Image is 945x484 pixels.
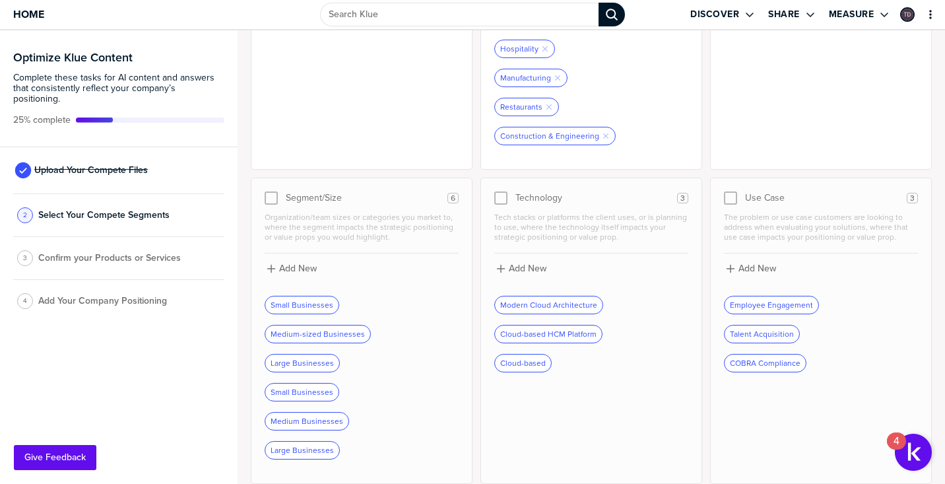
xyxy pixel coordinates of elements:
span: Upload Your Compete Files [34,165,148,176]
span: 3 [680,193,685,203]
span: Use Case [745,193,785,203]
span: Home [13,9,44,20]
span: Add Your Company Positioning [38,296,167,306]
div: Thomas Daglis [900,7,915,22]
button: Remove Tag [541,45,549,53]
button: Remove Tag [554,74,562,82]
a: Edit Profile [899,6,916,23]
span: Active [13,115,71,125]
label: Add New [738,263,776,275]
div: 4 [894,441,899,458]
label: Share [768,9,800,20]
span: 4 [23,296,27,306]
div: Search Klue [599,3,625,26]
label: Measure [829,9,874,20]
label: Add New [279,263,317,275]
button: Open Resource Center, 4 new notifications [895,434,932,471]
span: The problem or use case customers are looking to address when evaluating your solutions, where th... [724,213,918,242]
img: 62ddb19a58e89d0ca48d1e7b41a9574f-sml.png [901,9,913,20]
label: Add New [509,263,546,275]
span: 3 [23,253,27,263]
span: Segment/Size [286,193,342,203]
span: Confirm your Products or Services [38,253,181,263]
button: Remove Tag [602,132,610,140]
span: Select Your Compete Segments [38,210,170,221]
button: Remove Tag [545,103,553,111]
span: Complete these tasks for AI content and answers that consistently reflect your company’s position... [13,73,224,104]
span: 2 [23,210,27,220]
span: Tech stacks or platforms the client uses, or is planning to use, where the technology itself impa... [494,213,688,242]
span: 3 [910,193,915,203]
input: Search Klue [320,3,598,26]
button: Give Feedback [14,445,96,470]
h3: Optimize Klue Content [13,52,224,63]
label: Discover [690,9,739,20]
span: Technology [515,193,562,203]
span: 6 [451,193,455,203]
span: Organization/team sizes or categories you market to, where the segment impacts the strategic posi... [265,213,459,242]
